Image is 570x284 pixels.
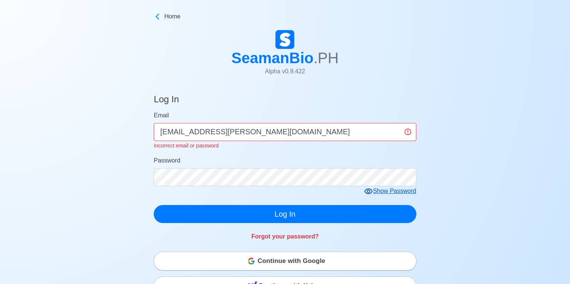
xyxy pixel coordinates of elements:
[154,94,179,108] h4: Log In
[313,50,339,66] span: .PH
[231,67,339,76] p: Alpha v 0.9.422
[164,12,180,21] span: Home
[251,233,319,240] a: Forgot your password?
[364,187,416,196] div: Show Password
[154,123,416,141] input: Your email
[231,30,339,82] a: SeamanBio.PHAlpha v0.9.422
[154,143,219,149] small: Incorrect email or password
[154,205,416,223] button: Log In
[275,30,294,49] img: Logo
[154,12,416,21] a: Home
[154,112,169,118] span: Email
[154,157,180,164] span: Password
[258,254,325,269] span: Continue with Google
[231,49,339,67] h1: SeamanBio
[154,252,416,270] button: Continue with Google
